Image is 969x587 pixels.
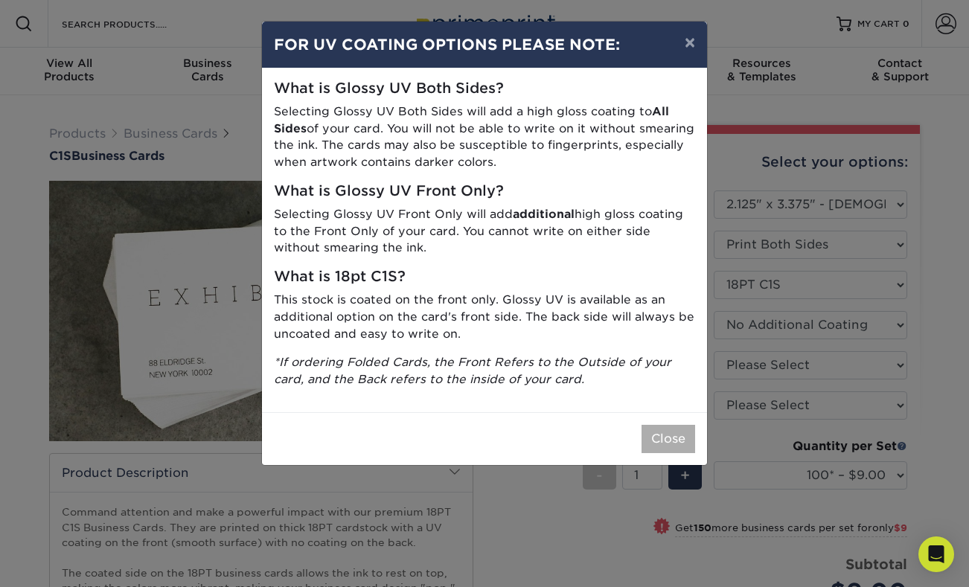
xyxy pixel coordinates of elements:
strong: All Sides [274,104,669,135]
h5: What is Glossy UV Front Only? [274,183,695,200]
div: Open Intercom Messenger [918,536,954,572]
p: This stock is coated on the front only. Glossy UV is available as an additional option on the car... [274,292,695,342]
i: *If ordering Folded Cards, the Front Refers to the Outside of your card, and the Back refers to t... [274,355,671,386]
p: Selecting Glossy UV Front Only will add high gloss coating to the Front Only of your card. You ca... [274,206,695,257]
h5: What is 18pt C1S? [274,269,695,286]
strong: additional [513,207,575,221]
button: × [673,22,707,63]
p: Selecting Glossy UV Both Sides will add a high gloss coating to of your card. You will not be abl... [274,103,695,171]
button: Close [642,425,695,453]
h5: What is Glossy UV Both Sides? [274,80,695,97]
h4: FOR UV COATING OPTIONS PLEASE NOTE: [274,33,695,56]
